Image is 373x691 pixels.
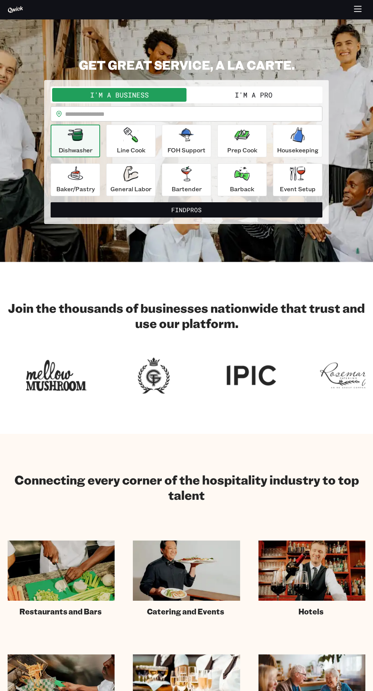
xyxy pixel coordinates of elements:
a: Hotels [258,541,365,616]
h2: Join the thousands of businesses nationwide that trust and use our platform. [8,300,365,331]
p: FOH Support [167,146,206,155]
p: General Labor [110,184,151,194]
p: Housekeeping [277,146,319,155]
button: I'm a Pro [186,88,321,102]
p: Bartender [172,184,202,194]
p: Dishwasher [59,146,92,155]
img: Logo for Georgian Terrace [123,355,184,396]
p: Baker/Pastry [56,184,95,194]
h2: Connecting every corner of the hospitality industry to top talent [8,472,365,502]
button: Bartender [162,163,211,196]
button: Housekeeping [273,125,322,157]
button: Event Setup [273,163,322,196]
a: Catering and Events [133,541,240,616]
button: FindPros [51,202,322,218]
img: Logo for Mellow Mushroom [26,355,87,396]
button: Barback [217,163,267,196]
button: Baker/Pastry [51,163,100,196]
button: I'm a Business [52,88,186,102]
button: Line Cook [106,125,156,157]
p: Barback [230,184,254,194]
img: Chef in kitchen [8,541,115,601]
span: Hotels [298,607,324,616]
p: Line Cook [117,146,145,155]
p: Event Setup [280,184,316,194]
img: Catering staff carrying dishes. [133,541,240,601]
h2: GET GREAT SERVICE, A LA CARTE. [44,57,329,72]
span: Catering and Events [147,607,224,616]
button: FOH Support [162,125,211,157]
img: Logo for IPIC [221,355,282,396]
button: Prep Cook [217,125,267,157]
span: Restaurants and Bars [19,607,102,616]
img: Hotel staff serving at bar [258,541,365,601]
button: General Labor [106,163,156,196]
p: Prep Cook [227,146,257,155]
a: Restaurants and Bars [8,541,115,616]
button: Dishwasher [51,125,100,157]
